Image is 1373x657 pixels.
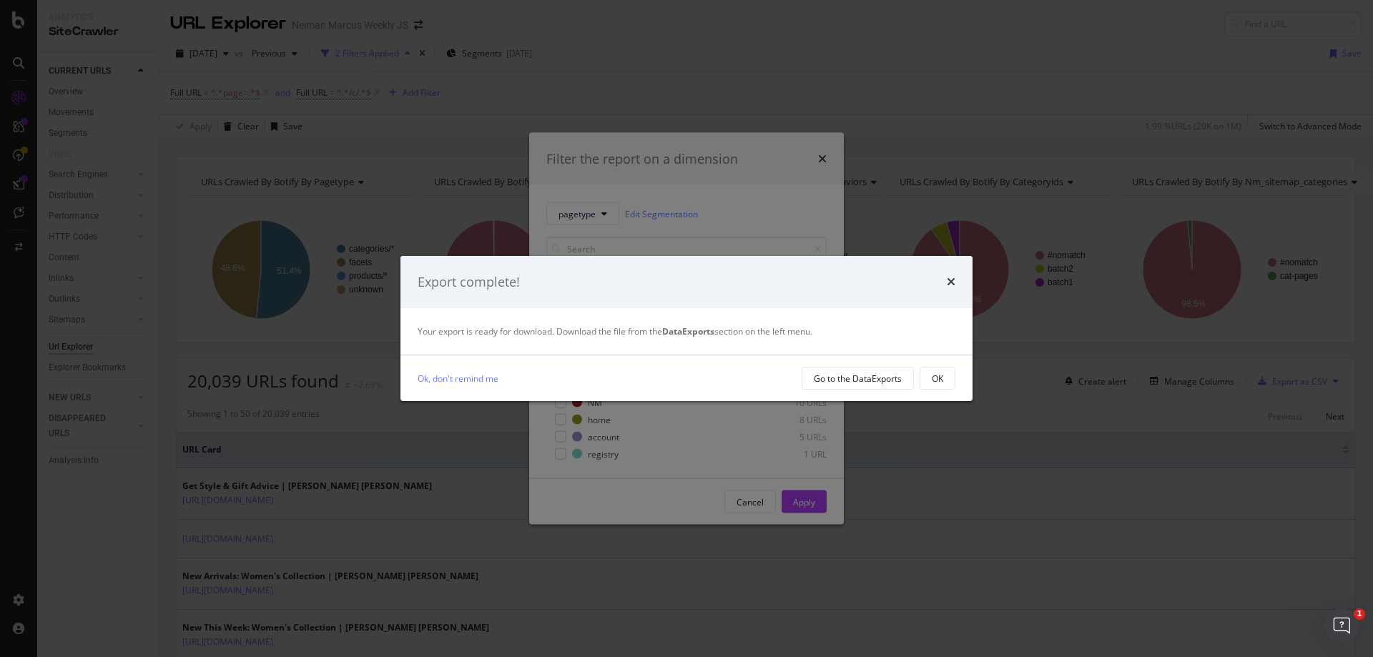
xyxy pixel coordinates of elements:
iframe: Intercom live chat [1324,608,1359,643]
strong: DataExports [662,325,714,337]
a: Ok, don't remind me [418,371,498,386]
button: Go to the DataExports [802,367,914,390]
span: 1 [1354,608,1365,620]
div: times [947,273,955,292]
div: OK [932,372,943,385]
div: Go to the DataExports [814,372,902,385]
span: section on the left menu. [662,325,812,337]
div: Export complete! [418,273,520,292]
button: OK [920,367,955,390]
div: modal [400,256,973,402]
div: Your export is ready for download. Download the file from the [418,325,955,337]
